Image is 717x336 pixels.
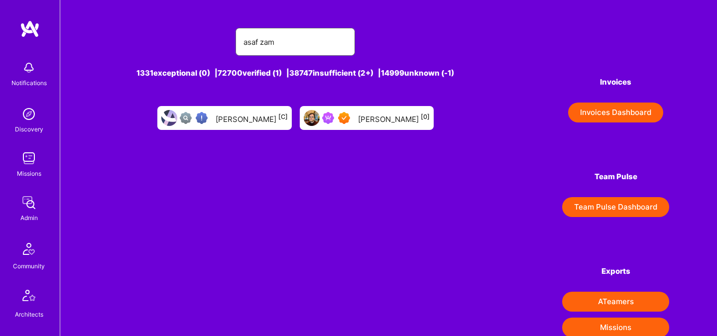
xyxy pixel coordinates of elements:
[17,237,41,261] img: Community
[153,102,296,134] a: User AvatarNot fully vettedHigh Potential User[PERSON_NAME][C]
[13,261,45,271] div: Community
[15,309,43,320] div: Architects
[180,112,192,124] img: Not fully vetted
[19,58,39,78] img: bell
[562,292,669,312] button: ATeamers
[11,78,47,88] div: Notifications
[108,68,483,78] div: 1331 exceptional (0) | 72700 verified (1) | 38747 insufficient (2+) | 14999 unknown (-1)
[17,168,41,179] div: Missions
[562,172,669,181] h4: Team Pulse
[338,112,350,124] img: Exceptional A.Teamer
[322,112,334,124] img: Been on Mission
[216,112,288,124] div: [PERSON_NAME]
[19,193,39,213] img: admin teamwork
[161,110,177,126] img: User Avatar
[304,110,320,126] img: User Avatar
[17,285,41,309] img: Architects
[568,103,663,122] button: Invoices Dashboard
[20,20,40,38] img: logo
[278,113,288,120] sup: [C]
[562,103,669,122] a: Invoices Dashboard
[19,104,39,124] img: discovery
[19,148,39,168] img: teamwork
[562,267,669,276] h4: Exports
[243,29,347,55] input: Search for an A-Teamer
[20,213,38,223] div: Admin
[296,102,438,134] a: User AvatarBeen on MissionExceptional A.Teamer[PERSON_NAME][0]
[562,78,669,87] h4: Invoices
[358,112,430,124] div: [PERSON_NAME]
[15,124,43,134] div: Discovery
[421,113,430,120] sup: [0]
[562,197,669,217] button: Team Pulse Dashboard
[196,112,208,124] img: High Potential User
